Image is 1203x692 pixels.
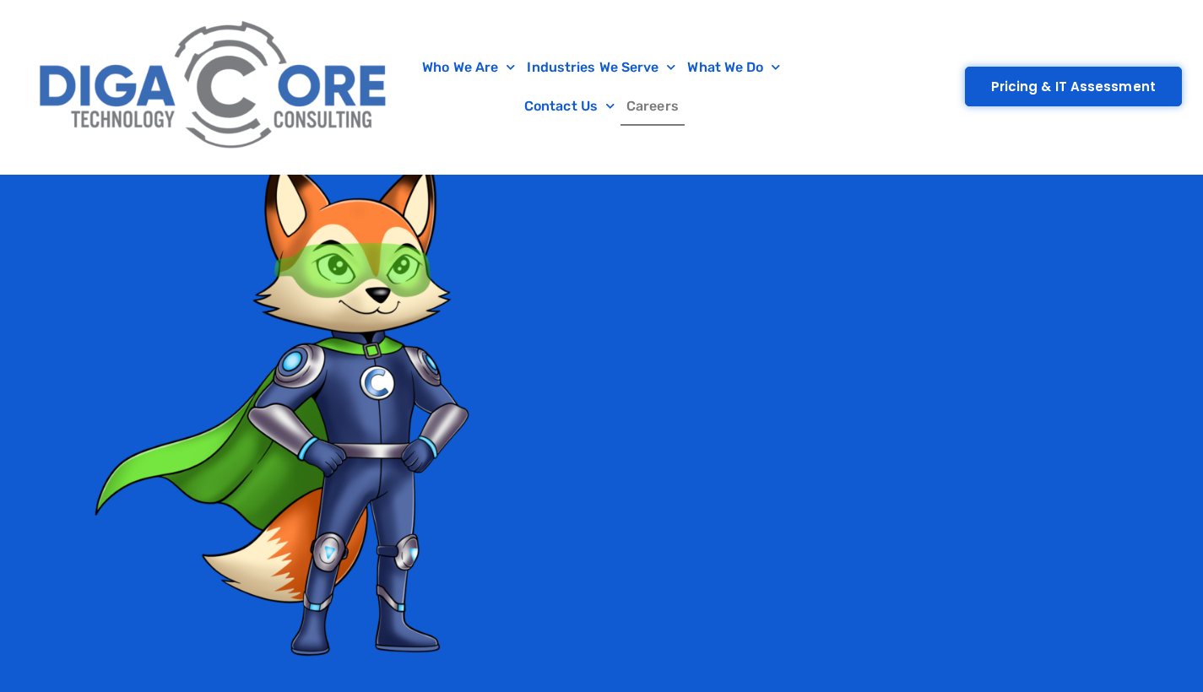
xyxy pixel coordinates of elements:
[965,67,1182,106] a: Pricing & IT Assessment
[30,8,399,165] img: Digacore Logo
[53,130,593,670] img: We're looking for great people to join our growing team
[518,87,620,126] a: Contact Us
[681,48,786,87] a: What We Do
[620,87,685,126] a: Careers
[416,48,521,87] a: Who We Are
[991,80,1156,93] span: Pricing & IT Assessment
[408,48,794,126] nav: Menu
[521,48,681,87] a: Industries We Serve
